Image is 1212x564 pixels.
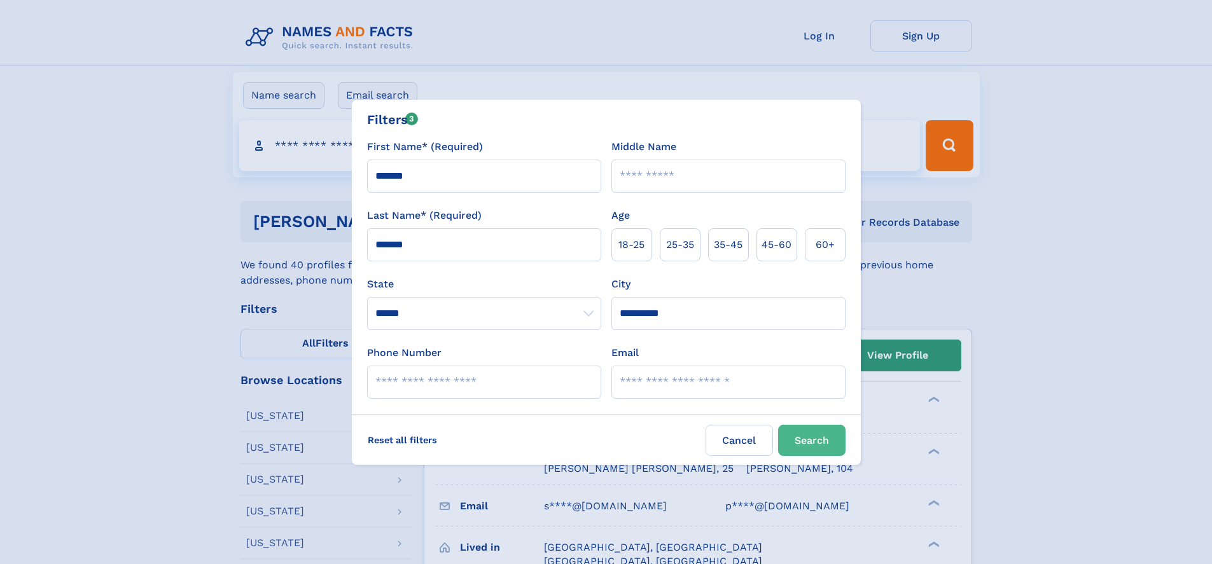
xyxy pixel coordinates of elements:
label: Reset all filters [359,425,445,455]
span: 45‑60 [762,237,791,252]
label: Email [611,345,639,361]
label: Middle Name [611,139,676,155]
button: Search [778,425,846,456]
span: 18‑25 [618,237,644,252]
label: First Name* (Required) [367,139,483,155]
div: Filters [367,110,419,129]
label: State [367,277,601,292]
label: Last Name* (Required) [367,208,482,223]
span: 25‑35 [666,237,694,252]
label: City [611,277,630,292]
label: Age [611,208,630,223]
label: Cancel [706,425,773,456]
label: Phone Number [367,345,442,361]
span: 60+ [816,237,835,252]
span: 35‑45 [714,237,742,252]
